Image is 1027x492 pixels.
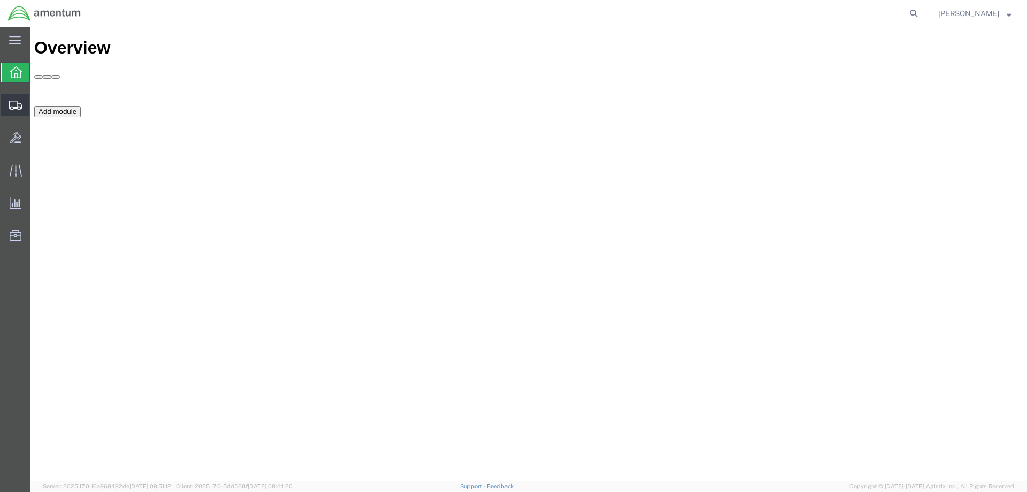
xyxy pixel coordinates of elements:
[248,483,293,489] span: [DATE] 08:44:20
[487,483,514,489] a: Feedback
[849,482,1014,491] span: Copyright © [DATE]-[DATE] Agistix Inc., All Rights Reserved
[938,7,1012,20] button: [PERSON_NAME]
[460,483,487,489] a: Support
[176,483,293,489] span: Client: 2025.17.0-5dd568f
[43,483,171,489] span: Server: 2025.17.0-16a969492de
[938,7,999,19] span: Kevin Laarz
[30,27,1027,481] iframe: FS Legacy Container
[129,483,171,489] span: [DATE] 09:51:12
[7,5,81,21] img: logo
